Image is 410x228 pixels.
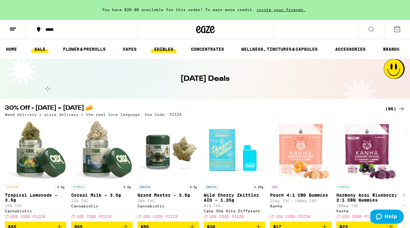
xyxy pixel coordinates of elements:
[5,193,66,202] p: Tropical Lemonade - 3.5g
[71,199,133,203] p: 33% THC
[204,120,265,181] img: Cake She Hits Different - Wild Cherry Zkittlez AIO - 1.25g
[71,120,133,222] a: Open page for Cereal Milk - 3.5g from Cannabiotix
[3,45,20,53] a: HOME
[336,120,398,222] a: Open page for Harmony Acai Blueberry 2:1 CBG Gummies from Kanha
[5,184,20,190] p: SATIVA
[276,214,310,218] span: USE CODE PIZZA
[60,45,109,53] a: FLOWER & PREROLLS
[102,8,254,12] span: You have $20.00 available for this order! To earn more credit,
[120,45,140,53] a: VAPES
[336,204,398,208] p: 100mg THC
[55,184,66,190] p: 3.5g
[270,204,331,208] div: Kanha
[270,184,279,190] p: CBD
[5,112,182,116] p: Weed delivery + pizza delivery = the real love language. Use Code: PIZZA
[385,105,405,112] a: (96)
[11,214,45,218] span: USE CODE PIZZA
[143,214,178,218] span: USE CODE PIZZA
[204,184,219,190] p: INDICA
[188,45,227,53] a: CONCENTRATES
[204,193,265,202] p: Wild Cherry Zkittlez AIO - 1.25g
[5,120,66,181] img: Cannabiotix - Tropical Lemonade - 3.5g
[336,184,351,190] p: HYBRID
[71,184,86,190] p: HYBRID
[180,74,230,84] h1: [DATE] Deals
[5,105,375,112] h2: 30% Off - [DATE] – [DATE] 🧀
[77,214,111,218] span: USE CODE PIZZA
[5,209,66,213] div: Cannabiotix
[270,193,331,198] p: Peach 4:1 CBD Gummies
[151,45,176,53] a: EDIBLES
[137,120,199,181] img: Cannabiotix - Grand Master - 3.5g
[337,120,397,181] img: Kanha - Harmony Acai Blueberry 2:1 CBG Gummies
[271,120,331,181] img: Kanha - Peach 4:1 CBD Gummies
[204,209,265,213] div: Cake She Hits Different
[238,45,321,53] a: WELLNESS, TINCTURES & CAPSULES
[380,45,403,53] button: BRANDS
[5,204,66,208] p: 25% THC
[5,120,66,222] a: Open page for Tropical Lemonade - 3.5g from Cannabiotix
[31,45,48,53] a: SALE
[254,8,308,12] span: invite your friends.
[204,120,265,222] a: Open page for Wild Cherry Zkittlez AIO - 1.25g from Cake She Hits Different
[188,184,199,190] p: 3.5g
[342,214,377,218] span: USE CODE PIZZA
[71,204,133,208] div: Cannabiotix
[204,204,265,208] p: 81% THC
[332,45,369,53] a: ACCESSORIES
[71,120,133,181] img: Cannabiotix - Cereal Milk - 3.5g
[137,204,199,208] div: Cannabiotix
[137,193,199,198] p: Grand Master - 3.5g
[137,184,152,190] p: INDICA
[370,210,404,225] iframe: Opens a widget where you can find more information
[270,120,331,222] a: Open page for Peach 4:1 CBD Gummies from Kanha
[270,199,331,203] p: 25mg THC: 100mg CBD
[137,120,199,222] a: Open page for Grand Master - 3.5g from Cannabiotix
[71,193,133,198] p: Cereal Milk - 3.5g
[336,209,398,213] div: Kanha
[210,214,244,218] span: USE CODE PIZZA
[137,199,199,203] p: 28% THC
[336,193,398,202] p: Harmony Acai Blueberry 2:1 CBG Gummies
[252,184,265,190] p: 1.25g
[122,184,133,190] p: 3.5g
